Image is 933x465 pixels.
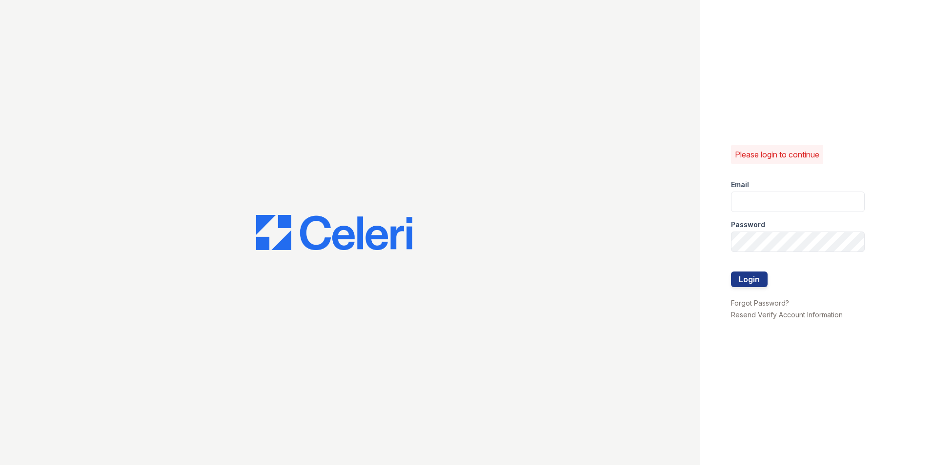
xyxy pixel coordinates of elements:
label: Email [731,180,749,190]
p: Please login to continue [735,149,819,160]
label: Password [731,220,765,230]
button: Login [731,271,768,287]
a: Resend Verify Account Information [731,310,843,319]
a: Forgot Password? [731,299,789,307]
img: CE_Logo_Blue-a8612792a0a2168367f1c8372b55b34899dd931a85d93a1a3d3e32e68fde9ad4.png [256,215,412,250]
